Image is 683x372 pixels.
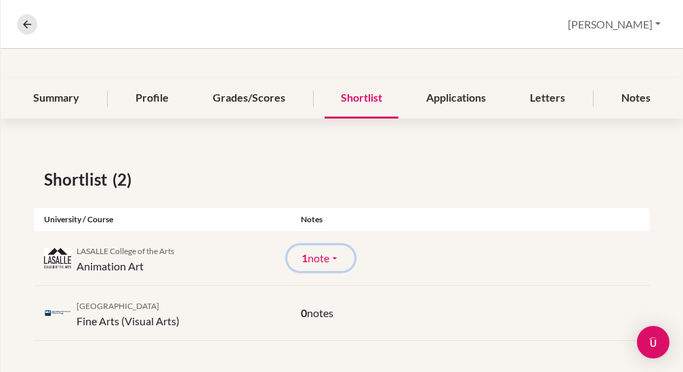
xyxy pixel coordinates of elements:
div: Grades/Scores [196,79,302,119]
img: sg_las_9aruvfxx.png [44,248,71,268]
i: arrow_drop_down [329,253,340,264]
span: LASALLE College of the Arts [77,246,174,256]
div: Applications [410,79,502,119]
div: Letters [514,79,581,119]
img: au_qut_40g9ri42.png [44,310,71,317]
div: Shortlist [325,79,398,119]
button: 1notearrow_drop_down [287,245,354,271]
div: University / Course [34,213,291,226]
div: Notes [605,79,667,119]
div: Animation Art [77,242,174,274]
span: notes [307,306,333,319]
span: Shortlist [44,167,112,192]
span: 1 [302,251,308,264]
div: Open Intercom Messenger [637,326,669,358]
span: (2) [112,167,137,192]
div: Fine Arts (Visual Arts) [77,297,180,329]
div: Profile [119,79,185,119]
div: Summary [17,79,96,119]
div: Notes [291,213,650,226]
span: 0 [301,306,307,319]
button: [PERSON_NAME] [562,12,667,37]
span: [GEOGRAPHIC_DATA] [77,301,159,311]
